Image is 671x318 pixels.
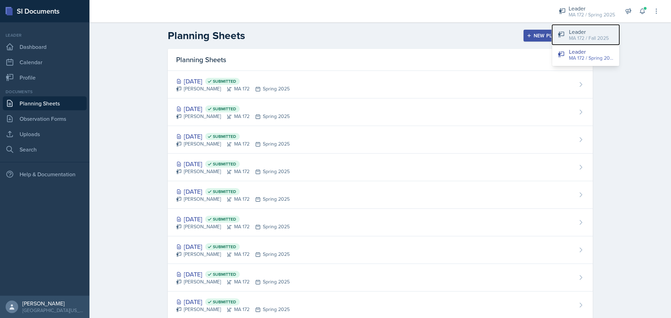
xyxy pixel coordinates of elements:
[213,244,236,250] span: Submitted
[213,189,236,194] span: Submitted
[524,30,593,42] button: New Planning Sheet
[168,264,593,291] a: [DATE] Submitted [PERSON_NAME]MA 172Spring 2025
[569,54,614,62] div: MA 172 / Spring 2025
[3,96,87,110] a: Planning Sheets
[176,195,290,203] div: [PERSON_NAME] MA 172 Spring 2025
[176,297,290,306] div: [DATE]
[176,306,290,313] div: [PERSON_NAME] MA 172 Spring 2025
[176,85,290,93] div: [PERSON_NAME] MA 172 Spring 2025
[176,242,290,251] div: [DATE]
[569,35,609,42] div: MA 172 / Fall 2025
[176,214,290,224] div: [DATE]
[168,98,593,126] a: [DATE] Submitted [PERSON_NAME]MA 172Spring 2025
[168,71,593,98] a: [DATE] Submitted [PERSON_NAME]MA 172Spring 2025
[552,45,619,65] button: Leader MA 172 / Spring 2025
[3,112,87,126] a: Observation Forms
[3,142,87,156] a: Search
[3,40,87,54] a: Dashboard
[569,11,615,19] div: MA 172 / Spring 2025
[22,300,84,307] div: [PERSON_NAME]
[168,209,593,236] a: [DATE] Submitted [PERSON_NAME]MA 172Spring 2025
[213,272,236,277] span: Submitted
[176,269,290,279] div: [DATE]
[168,154,593,181] a: [DATE] Submitted [PERSON_NAME]MA 172Spring 2025
[3,167,87,181] div: Help & Documentation
[213,216,236,222] span: Submitted
[569,28,609,36] div: Leader
[168,126,593,154] a: [DATE] Submitted [PERSON_NAME]MA 172Spring 2025
[168,236,593,264] a: [DATE] Submitted [PERSON_NAME]MA 172Spring 2025
[528,33,588,38] div: New Planning Sheet
[3,127,87,141] a: Uploads
[168,181,593,209] a: [DATE] Submitted [PERSON_NAME]MA 172Spring 2025
[213,299,236,305] span: Submitted
[176,251,290,258] div: [PERSON_NAME] MA 172 Spring 2025
[213,79,236,84] span: Submitted
[168,29,245,42] h2: Planning Sheets
[569,4,615,13] div: Leader
[213,161,236,167] span: Submitted
[176,132,290,141] div: [DATE]
[213,106,236,112] span: Submitted
[176,278,290,286] div: [PERSON_NAME] MA 172 Spring 2025
[3,32,87,38] div: Leader
[3,55,87,69] a: Calendar
[552,25,619,45] button: Leader MA 172 / Fall 2025
[3,89,87,95] div: Documents
[176,159,290,169] div: [DATE]
[176,113,290,120] div: [PERSON_NAME] MA 172 Spring 2025
[176,187,290,196] div: [DATE]
[176,104,290,113] div: [DATE]
[213,134,236,139] span: Submitted
[176,223,290,230] div: [PERSON_NAME] MA 172 Spring 2025
[3,71,87,84] a: Profile
[176,76,290,86] div: [DATE]
[569,47,614,56] div: Leader
[22,307,84,314] div: [GEOGRAPHIC_DATA][US_STATE] in [GEOGRAPHIC_DATA]
[176,168,290,175] div: [PERSON_NAME] MA 172 Spring 2025
[168,49,593,71] div: Planning Sheets
[176,140,290,148] div: [PERSON_NAME] MA 172 Spring 2025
